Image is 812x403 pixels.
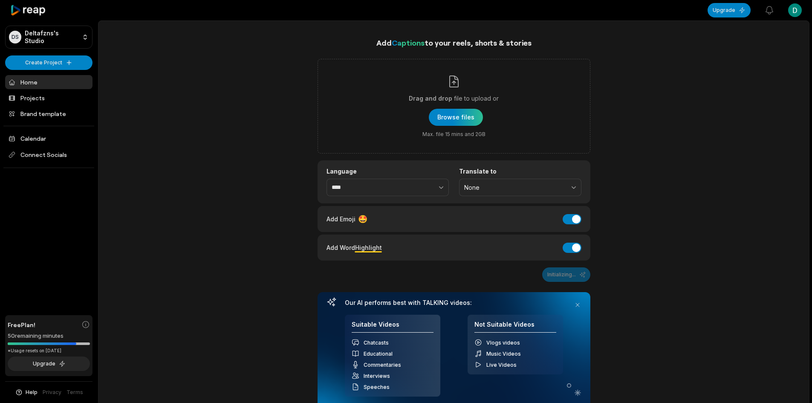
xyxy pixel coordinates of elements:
h4: Not Suitable Videos [474,321,556,333]
button: Upgrade [708,3,751,17]
span: None [464,184,564,191]
span: Interviews [364,373,390,379]
a: Terms [66,389,83,396]
span: Highlight [355,244,382,251]
button: None [459,179,581,197]
a: Home [5,75,92,89]
div: *Usage resets on [DATE] [8,348,90,354]
span: Help [26,389,38,396]
h4: Suitable Videos [352,321,433,333]
span: Free Plan! [8,320,35,329]
div: DS [9,31,21,43]
button: Create Project [5,55,92,70]
span: file to upload or [454,93,499,104]
span: Music Videos [486,351,521,357]
h1: Add to your reels, shorts & stories [318,37,590,49]
p: Deltafzns's Studio [25,29,78,45]
h3: Our AI performs best with TALKING videos: [345,299,563,307]
span: Vlogs videos [486,339,520,346]
a: Privacy [43,389,61,396]
a: Calendar [5,131,92,145]
label: Translate to [459,168,581,175]
label: Language [327,168,449,175]
button: Drag and dropfile to upload orMax. file 15 mins and 2GB [429,109,483,126]
span: Speeches [364,384,390,390]
div: Add Word [327,242,382,253]
span: Drag and drop [409,93,452,104]
span: Captions [392,38,425,47]
span: Commentaries [364,362,401,368]
button: Upgrade [8,357,90,371]
button: Help [15,389,38,396]
span: Max. file 15 mins and 2GB [422,131,485,138]
a: Projects [5,91,92,105]
span: Add Emoji [327,215,355,223]
span: Chatcasts [364,339,389,346]
div: 50 remaining minutes [8,332,90,340]
span: Educational [364,351,393,357]
a: Brand template [5,107,92,121]
span: Connect Socials [5,147,92,162]
span: 🤩 [358,213,367,225]
span: Live Videos [486,362,517,368]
